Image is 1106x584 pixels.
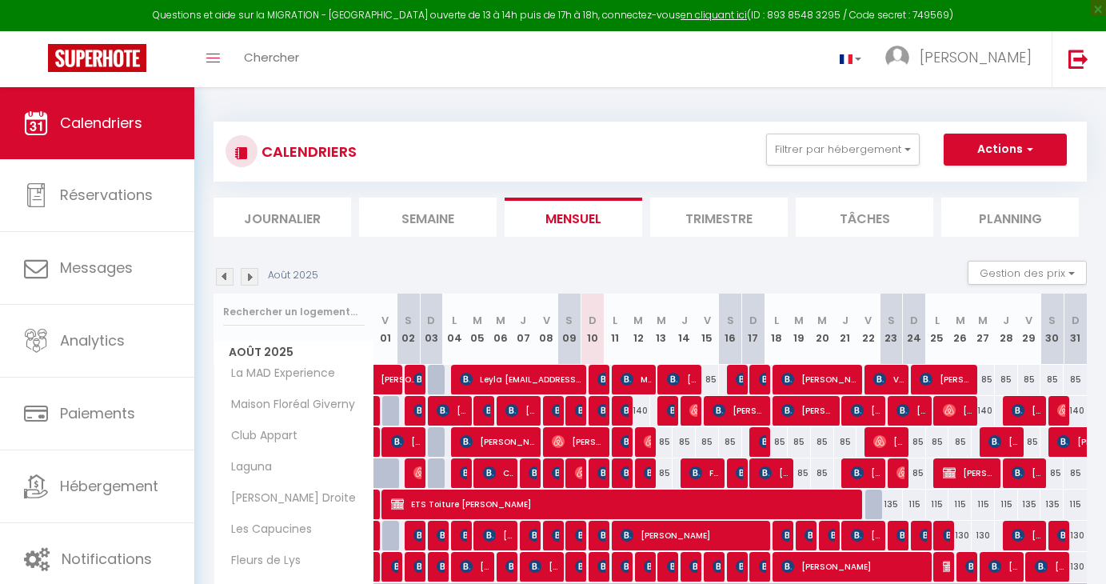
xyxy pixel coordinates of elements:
span: [PERSON_NAME] [529,551,560,582]
div: 85 [995,365,1018,394]
div: 85 [1040,458,1064,488]
th: 28 [995,294,1018,365]
span: [PERSON_NAME] [460,520,468,550]
th: 23 [880,294,903,365]
span: Calendriers [60,113,142,133]
div: 85 [1064,365,1087,394]
span: Hébergement [60,476,158,496]
div: 140 [972,396,995,426]
div: 115 [926,490,949,519]
div: 85 [926,427,949,457]
span: Fer [PERSON_NAME] [689,458,721,488]
span: Leyla [EMAIL_ADDRESS][DOMAIN_NAME] [460,364,584,394]
span: [PERSON_NAME] [505,395,537,426]
th: 17 [742,294,765,365]
p: Août 2025 [268,268,318,283]
span: [PERSON_NAME] [621,520,768,550]
span: [PERSON_NAME] [391,426,422,457]
div: 85 [1018,427,1041,457]
span: [PERSON_NAME] [413,458,421,488]
div: 85 [834,427,857,457]
span: [PERSON_NAME] [413,520,421,550]
span: [PERSON_NAME] [943,551,951,582]
abbr: L [452,313,457,328]
span: Laguna [217,458,277,476]
span: [PERSON_NAME] [988,426,1020,457]
abbr: M [657,313,666,328]
span: Valter Loverier [873,364,904,394]
span: Fleurs de Lys [217,552,305,570]
th: 29 [1018,294,1041,365]
th: 18 [765,294,788,365]
span: [PERSON_NAME] [896,395,928,426]
span: [PERSON_NAME] [597,551,605,582]
span: Les Capucines [217,521,316,538]
a: [PERSON_NAME] [374,365,397,395]
span: [PERSON_NAME] [413,395,421,426]
abbr: V [1025,313,1032,328]
th: 11 [604,294,627,365]
li: Planning [941,198,1079,237]
th: 30 [1040,294,1064,365]
span: La MAD Experience [217,365,339,382]
span: [PERSON_NAME] [575,520,583,550]
iframe: LiveChat chat widget [1039,517,1106,584]
span: Analytics [60,330,125,350]
button: Gestion des prix [968,261,1087,285]
span: [PERSON_NAME] Piana [621,395,629,426]
span: [PERSON_NAME] ep CHRETIENNE [896,520,904,550]
a: ... [PERSON_NAME] [873,31,1052,87]
div: 130 [972,521,995,550]
abbr: M [978,313,988,328]
abbr: J [1003,313,1009,328]
span: [PERSON_NAME] [943,395,974,426]
abbr: V [543,313,550,328]
th: 24 [903,294,926,365]
span: Reslinger Yann [483,395,491,426]
span: [PERSON_NAME] [781,520,789,550]
span: [PERSON_NAME] [920,520,928,550]
th: 15 [696,294,719,365]
span: Messages [60,258,133,278]
th: 01 [374,294,397,365]
div: 85 [1040,365,1064,394]
span: [PERSON_NAME] [713,551,721,582]
th: 25 [926,294,949,365]
abbr: L [774,313,779,328]
span: Réservations [60,185,153,205]
th: 08 [535,294,558,365]
abbr: D [427,313,435,328]
div: 140 [627,396,650,426]
abbr: S [888,313,895,328]
abbr: S [1048,313,1056,328]
div: 85 [903,458,926,488]
th: 26 [948,294,972,365]
span: [PERSON_NAME] [805,520,813,550]
th: 02 [397,294,420,365]
abbr: M [794,313,804,328]
span: [PERSON_NAME] [621,426,629,457]
span: [PERSON_NAME] [460,551,491,582]
div: 85 [788,427,811,457]
span: [PERSON_NAME] [667,364,698,394]
h3: CALENDRIERS [258,134,357,170]
th: 10 [581,294,604,365]
span: [PERSON_NAME] [437,395,468,426]
button: Filtrer par hébergement [766,134,920,166]
div: 85 [972,365,995,394]
th: 09 [558,294,581,365]
span: [PERSON_NAME] [575,395,583,426]
div: 130 [948,521,972,550]
span: [PERSON_NAME] [667,551,675,582]
span: [PERSON_NAME] [759,458,790,488]
span: Notifications [62,549,152,569]
div: 85 [811,427,834,457]
img: Super Booking [48,44,146,72]
div: 85 [696,427,719,457]
div: 135 [1018,490,1041,519]
span: [PERSON_NAME] [943,458,997,488]
span: [PERSON_NAME] [781,551,928,582]
span: [PERSON_NAME] [437,551,445,582]
span: [PERSON_NAME] [988,551,1020,582]
img: ... [885,46,909,70]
